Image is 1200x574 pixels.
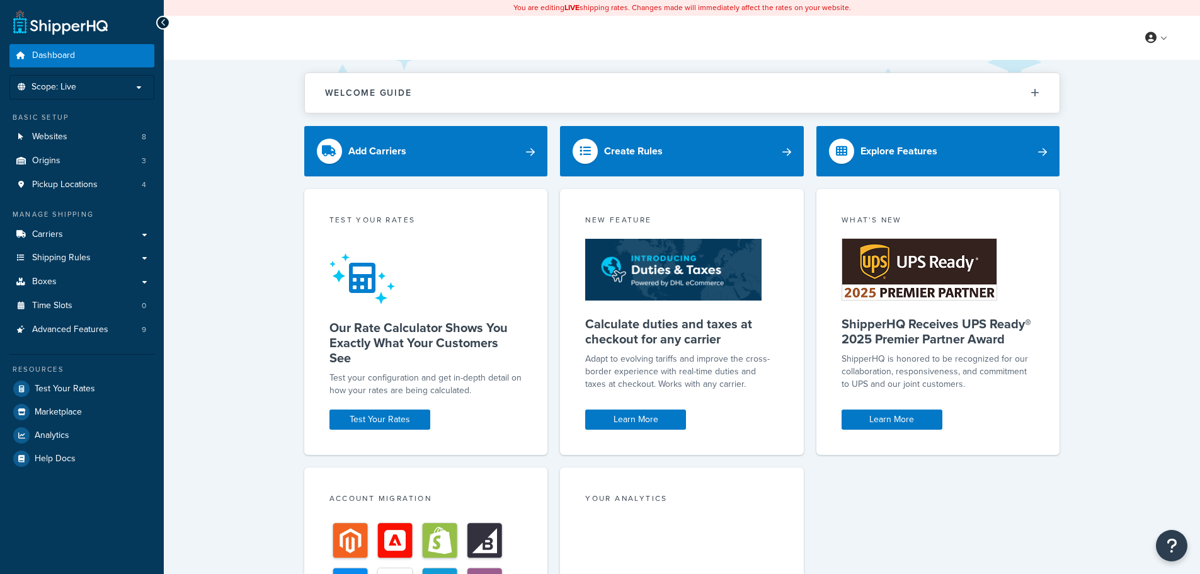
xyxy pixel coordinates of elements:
li: Time Slots [9,294,154,318]
a: Test Your Rates [329,410,430,430]
div: Create Rules [604,142,663,160]
a: Analytics [9,424,154,447]
button: Open Resource Center [1156,530,1187,561]
a: Test Your Rates [9,377,154,400]
div: New Feature [585,214,779,229]
a: Dashboard [9,44,154,67]
p: Adapt to evolving tariffs and improve the cross-border experience with real-time duties and taxes... [585,353,779,391]
a: Origins3 [9,149,154,173]
span: Scope: Live [31,82,76,93]
div: Resources [9,364,154,375]
span: 8 [142,132,146,142]
span: Origins [32,156,60,166]
a: Learn More [585,410,686,430]
div: Test your configuration and get in-depth detail on how your rates are being calculated. [329,372,523,397]
h5: Calculate duties and taxes at checkout for any carrier [585,316,779,347]
span: Time Slots [32,301,72,311]
a: Create Rules [560,126,804,176]
li: Websites [9,125,154,149]
span: Dashboard [32,50,75,61]
a: Carriers [9,223,154,246]
div: Manage Shipping [9,209,154,220]
h2: Welcome Guide [325,88,412,98]
p: ShipperHQ is honored to be recognized for our collaboration, responsiveness, and commitment to UP... [842,353,1035,391]
h5: Our Rate Calculator Shows You Exactly What Your Customers See [329,320,523,365]
span: Advanced Features [32,324,108,335]
a: Shipping Rules [9,246,154,270]
li: Pickup Locations [9,173,154,197]
span: Boxes [32,277,57,287]
a: Websites8 [9,125,154,149]
span: 9 [142,324,146,335]
div: Explore Features [860,142,937,160]
a: Marketplace [9,401,154,423]
a: Boxes [9,270,154,294]
span: Help Docs [35,454,76,464]
div: Account Migration [329,493,523,507]
div: Add Carriers [348,142,406,160]
div: Basic Setup [9,112,154,123]
span: Analytics [35,430,69,441]
span: Carriers [32,229,63,240]
div: What's New [842,214,1035,229]
a: Add Carriers [304,126,548,176]
span: Marketplace [35,407,82,418]
span: Test Your Rates [35,384,95,394]
span: 0 [142,301,146,311]
div: Your Analytics [585,493,779,507]
button: Welcome Guide [305,73,1060,113]
a: Pickup Locations4 [9,173,154,197]
div: Test your rates [329,214,523,229]
span: Pickup Locations [32,180,98,190]
span: 4 [142,180,146,190]
a: Explore Features [816,126,1060,176]
li: Advanced Features [9,318,154,342]
span: Websites [32,132,67,142]
h5: ShipperHQ Receives UPS Ready® 2025 Premier Partner Award [842,316,1035,347]
span: Shipping Rules [32,253,91,263]
a: Advanced Features9 [9,318,154,342]
a: Time Slots0 [9,294,154,318]
li: Origins [9,149,154,173]
a: Learn More [842,410,942,430]
b: LIVE [564,2,580,13]
span: 3 [142,156,146,166]
a: Help Docs [9,447,154,470]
